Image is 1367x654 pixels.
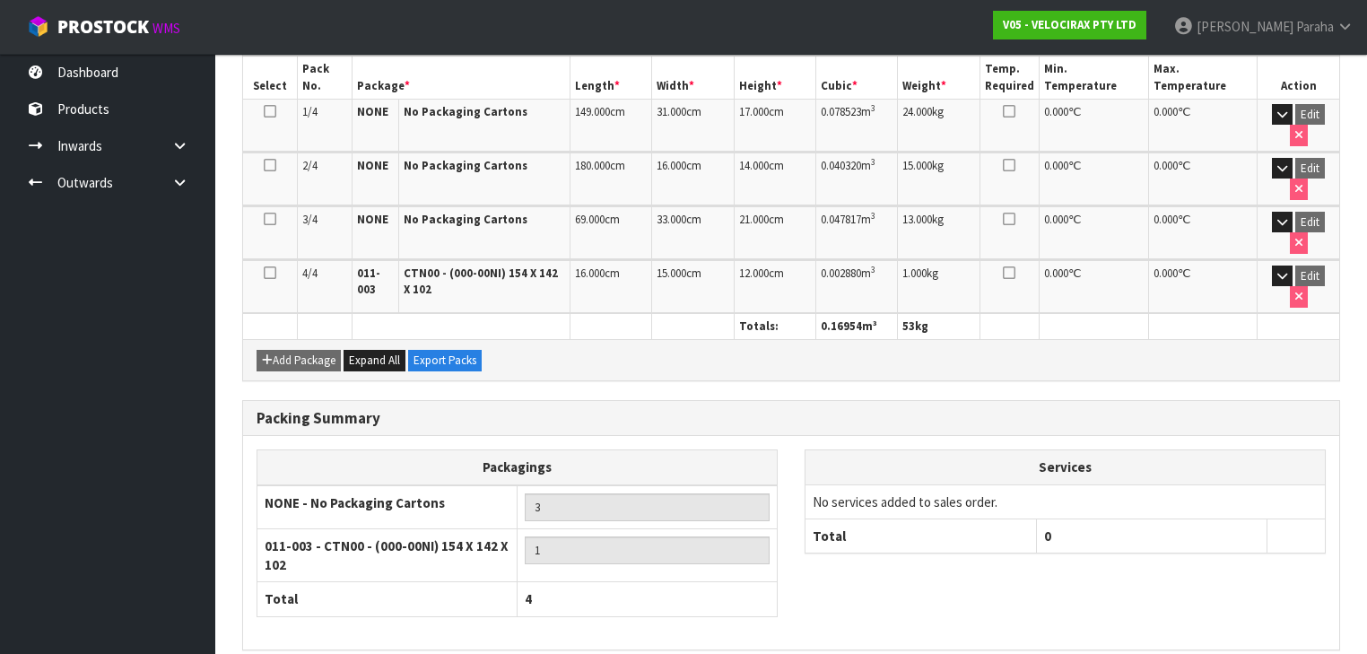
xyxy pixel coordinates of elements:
td: cm [570,99,652,151]
td: cm [734,260,815,313]
span: 149.000 [575,104,610,119]
strong: 011-003 [357,266,380,297]
td: ℃ [1148,260,1258,313]
span: 16.000 [575,266,605,281]
span: 69.000 [575,212,605,227]
th: Select [243,57,298,99]
td: ℃ [1039,153,1148,205]
span: 15.000 [657,266,686,281]
td: cm [734,206,815,259]
td: cm [570,153,652,205]
td: kg [898,99,980,151]
span: 2/4 [302,158,318,173]
span: [PERSON_NAME] [1197,18,1293,35]
strong: V05 - VELOCIRAX PTY LTD [1003,17,1136,32]
button: Add Package [257,350,341,371]
strong: No Packaging Cartons [404,212,527,227]
td: m [816,153,898,205]
th: Cubic [816,57,898,99]
th: Pack No. [298,57,353,99]
strong: 011-003 - CTN00 - (000-00NI) 154 X 142 X 102 [265,537,509,573]
td: cm [570,206,652,259]
span: 4/4 [302,266,318,281]
span: 1.000 [902,266,927,281]
th: Package [353,57,570,99]
span: 53 [902,318,915,334]
td: ℃ [1039,206,1148,259]
th: Min. Temperature [1039,57,1148,99]
img: cube-alt.png [27,15,49,38]
span: 1/4 [302,104,318,119]
th: Max. Temperature [1148,57,1258,99]
button: Edit [1295,104,1325,126]
th: Totals: [734,313,815,339]
span: 13.000 [902,212,932,227]
span: 0.000 [1044,212,1068,227]
strong: NONE [357,158,388,173]
td: kg [898,153,980,205]
span: 0.000 [1154,104,1178,119]
th: Packagings [257,450,778,485]
td: cm [652,206,734,259]
strong: NONE [357,104,388,119]
td: cm [734,99,815,151]
td: cm [734,153,815,205]
span: 0.000 [1154,212,1178,227]
span: 3/4 [302,212,318,227]
strong: NONE - No Packaging Cartons [265,494,445,511]
button: Edit [1295,266,1325,287]
th: m³ [816,313,898,339]
span: 0.16954 [821,318,862,334]
td: cm [570,260,652,313]
th: Weight [898,57,980,99]
span: 0.000 [1044,158,1068,173]
button: Edit [1295,158,1325,179]
th: Temp. Required [980,57,1039,99]
span: 16.000 [657,158,686,173]
span: 17.000 [739,104,769,119]
td: ℃ [1039,260,1148,313]
span: 0.000 [1154,158,1178,173]
th: Total [257,582,518,616]
span: 14.000 [739,158,769,173]
span: 31.000 [657,104,686,119]
small: WMS [152,20,180,37]
td: cm [652,153,734,205]
span: ProStock [57,15,149,39]
th: Height [734,57,815,99]
strong: CTN00 - (000-00NI) 154 X 142 X 102 [404,266,558,297]
button: Expand All [344,350,405,371]
td: m [816,206,898,259]
button: Edit [1295,212,1325,233]
span: 0 [1044,528,1051,545]
th: Length [570,57,652,99]
td: ℃ [1148,99,1258,151]
span: 4 [525,590,532,607]
td: ℃ [1039,99,1148,151]
span: 15.000 [902,158,932,173]
h3: Packing Summary [257,410,1326,427]
strong: No Packaging Cartons [404,104,527,119]
strong: NONE [357,212,388,227]
th: kg [898,313,980,339]
sup: 3 [871,102,875,114]
td: m [816,99,898,151]
td: kg [898,206,980,259]
span: Paraha [1296,18,1334,35]
th: Services [805,450,1325,484]
td: ℃ [1148,206,1258,259]
th: Action [1258,57,1339,99]
sup: 3 [871,156,875,168]
td: cm [652,260,734,313]
span: 0.000 [1044,266,1068,281]
sup: 3 [871,264,875,275]
span: 180.000 [575,158,610,173]
th: Width [652,57,734,99]
td: kg [898,260,980,313]
td: ℃ [1148,153,1258,205]
span: 0.000 [1154,266,1178,281]
span: Expand All [349,353,400,368]
span: 33.000 [657,212,686,227]
a: V05 - VELOCIRAX PTY LTD [993,11,1146,39]
th: Total [805,519,1036,554]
